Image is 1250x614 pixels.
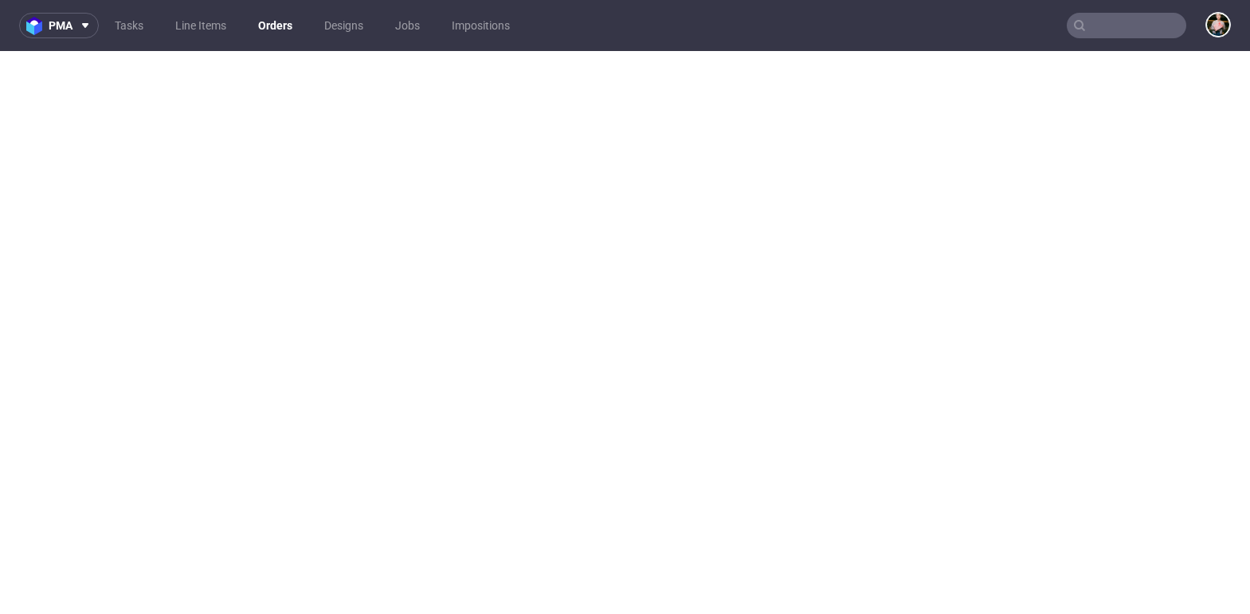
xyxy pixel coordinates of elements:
a: Orders [249,13,302,38]
a: Tasks [105,13,153,38]
img: logo [26,17,49,35]
a: Designs [315,13,373,38]
a: Jobs [386,13,429,38]
img: Marta Tomaszewska [1207,14,1229,36]
span: pma [49,20,72,31]
button: pma [19,13,99,38]
a: Impositions [442,13,519,38]
a: Line Items [166,13,236,38]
